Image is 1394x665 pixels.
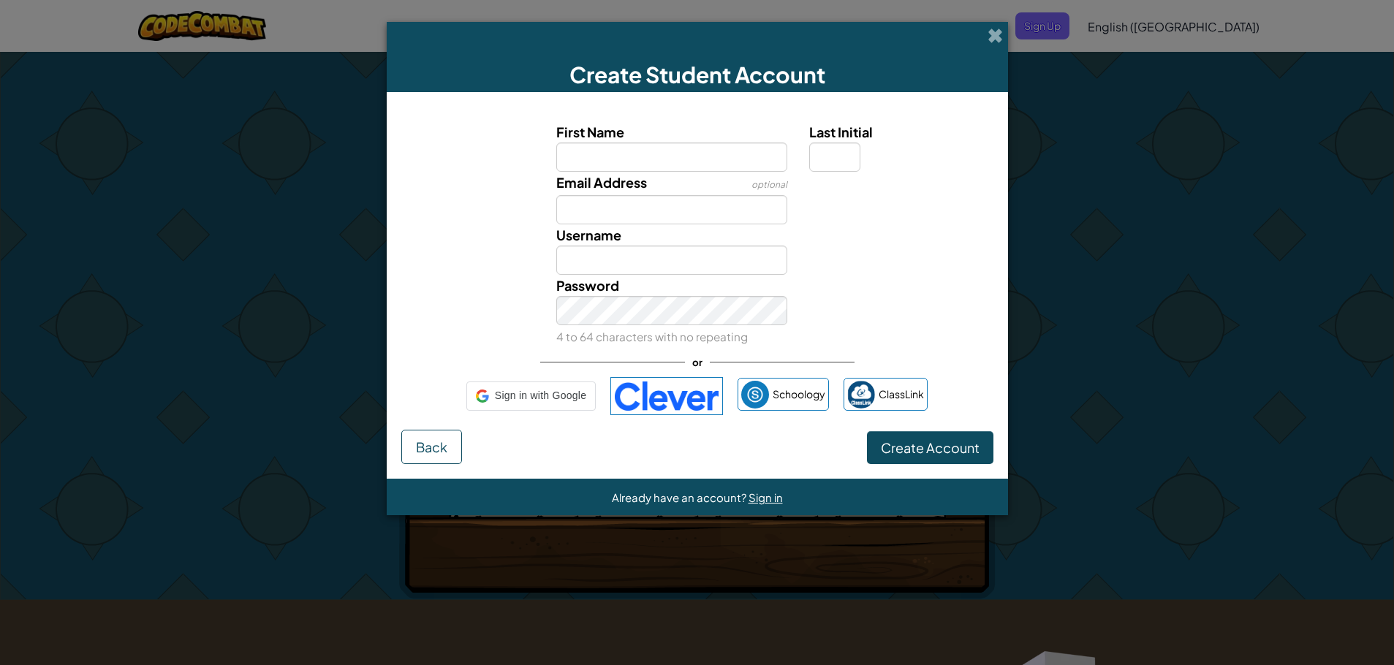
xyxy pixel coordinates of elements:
[685,351,710,373] span: or
[556,277,619,294] span: Password
[556,227,621,243] span: Username
[495,385,586,406] span: Sign in with Google
[867,431,993,465] button: Create Account
[773,384,825,405] span: Schoology
[749,490,783,504] a: Sign in
[751,179,787,190] span: optional
[466,381,596,411] div: Sign in with Google
[416,438,447,455] span: Back
[556,123,624,140] span: First Name
[847,381,875,408] img: classlink-logo-small.png
[612,490,749,504] span: Already have an account?
[569,61,825,88] span: Create Student Account
[741,381,769,408] img: schoology.png
[401,430,462,465] button: Back
[809,123,873,140] span: Last Initial
[556,330,748,343] small: 4 to 64 characters with no repeating
[879,384,924,405] span: ClassLink
[610,377,723,415] img: clever-logo-blue.png
[881,439,980,456] span: Create Account
[556,174,647,191] span: Email Address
